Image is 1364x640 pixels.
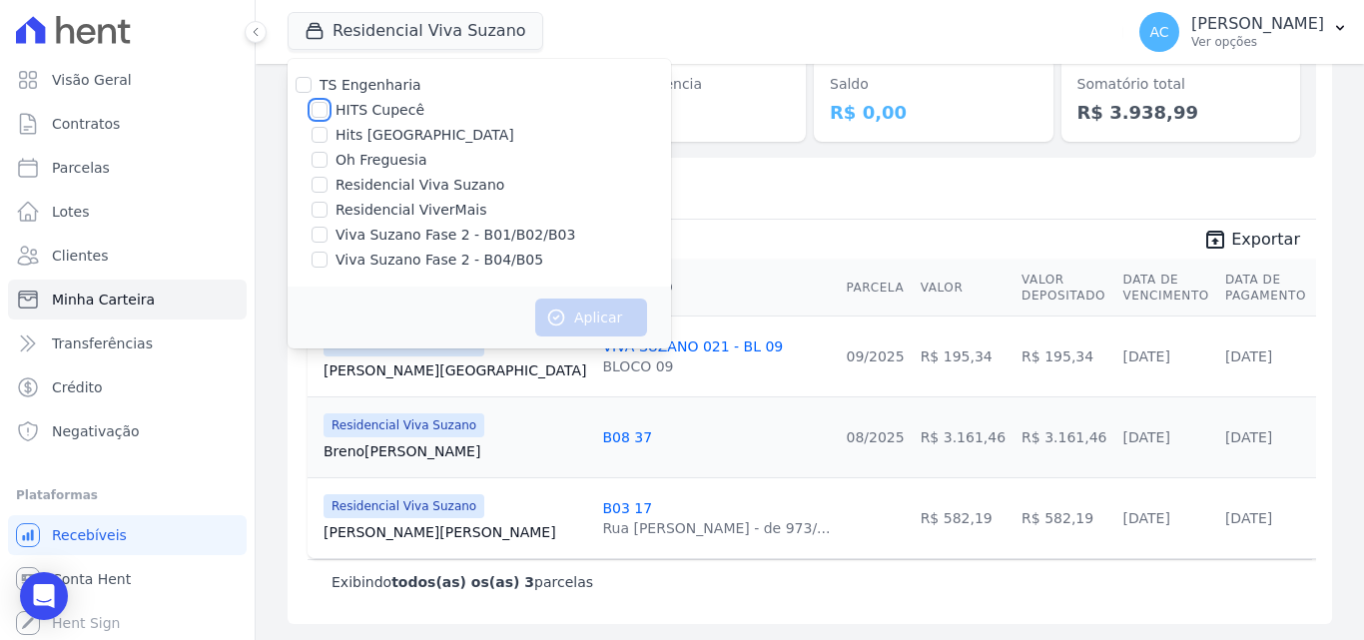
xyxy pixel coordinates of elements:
a: unarchive Exportar [1187,228,1316,256]
a: [PERSON_NAME][GEOGRAPHIC_DATA] [324,360,586,380]
div: Rua [PERSON_NAME] - de 973/... [602,518,830,538]
button: Residencial Viva Suzano [288,12,543,50]
label: Oh Freguesia [336,150,427,171]
label: Residencial Viva Suzano [336,175,504,196]
b: todos(as) os(as) 3 [391,574,534,590]
td: R$ 582,19 [913,477,1014,558]
th: Parcela [838,260,912,317]
a: Lotes [8,192,247,232]
span: Residencial Viva Suzano [324,494,484,518]
a: Breno[PERSON_NAME] [324,441,586,461]
p: Exibindo parcelas [332,572,593,592]
dd: R$ 0,00 [583,99,791,126]
a: Contratos [8,104,247,144]
a: 09/2025 [846,348,904,364]
a: Crédito [8,367,247,407]
td: R$ 195,34 [1014,316,1114,396]
span: Transferências [52,333,153,353]
dd: R$ 0,00 [830,99,1037,126]
th: Data de Pagamento [1217,260,1314,317]
a: Negativação [8,411,247,451]
span: Clientes [52,246,108,266]
a: [DATE] [1123,348,1170,364]
dt: Saldo [830,74,1037,95]
a: VIVA SUZANO 021 - BL 09 [602,338,783,354]
a: [DATE] [1225,429,1272,445]
a: Transferências [8,323,247,363]
span: Crédito [52,377,103,397]
dt: Em transferência [583,74,791,95]
a: [DATE] [1123,510,1170,526]
label: Viva Suzano Fase 2 - B04/B05 [336,250,543,271]
label: HITS Cupecê [336,100,424,121]
a: Parcelas [8,148,247,188]
a: B03 17 [602,500,652,516]
div: Open Intercom Messenger [20,572,68,620]
a: B08 37 [602,429,652,445]
a: Conta Hent [8,559,247,599]
span: Visão Geral [52,70,132,90]
p: Ver opções [1191,34,1324,50]
td: R$ 3.161,46 [1014,396,1114,477]
td: R$ 3.161,46 [913,396,1014,477]
span: Conta Hent [52,569,131,589]
div: Plataformas [16,483,239,507]
th: Valor [913,260,1014,317]
label: Residencial ViverMais [336,200,486,221]
dt: Somatório total [1077,74,1285,95]
a: [DATE] [1225,510,1272,526]
th: Data de Vencimento [1115,260,1217,317]
i: unarchive [1203,228,1227,252]
span: Lotes [52,202,90,222]
label: Viva Suzano Fase 2 - B01/B02/B03 [336,225,575,246]
th: Contrato [594,260,838,317]
a: [PERSON_NAME][PERSON_NAME] [324,522,586,542]
label: TS Engenharia [320,77,421,93]
p: [PERSON_NAME] [1191,14,1324,34]
td: R$ 582,19 [1014,477,1114,558]
span: Minha Carteira [52,290,155,310]
a: Minha Carteira [8,280,247,320]
a: 08/2025 [846,429,904,445]
button: AC [PERSON_NAME] Ver opções [1123,4,1364,60]
button: Aplicar [535,299,647,336]
label: Hits [GEOGRAPHIC_DATA] [336,125,514,146]
span: Exportar [1231,228,1300,252]
a: Visão Geral [8,60,247,100]
span: Parcelas [52,158,110,178]
dd: R$ 3.938,99 [1077,99,1285,126]
a: Clientes [8,236,247,276]
span: Negativação [52,421,140,441]
span: Recebíveis [52,525,127,545]
div: BLOCO 09 [602,356,783,376]
td: R$ 195,34 [913,316,1014,396]
a: [DATE] [1225,348,1272,364]
th: Valor Depositado [1014,260,1114,317]
a: [DATE] [1123,429,1170,445]
span: Contratos [52,114,120,134]
span: Residencial Viva Suzano [324,413,484,437]
span: AC [1150,25,1169,39]
a: Recebíveis [8,515,247,555]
